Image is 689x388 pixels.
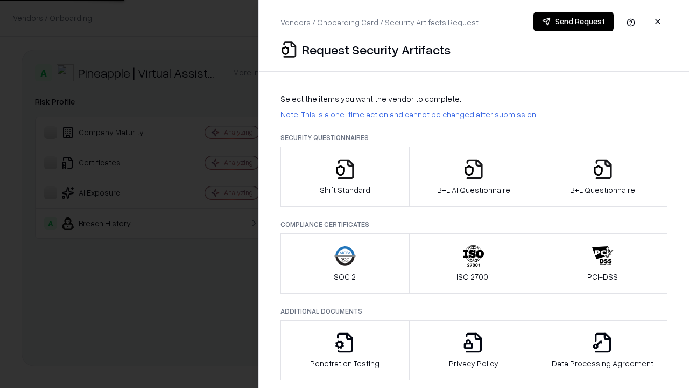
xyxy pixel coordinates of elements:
button: Data Processing Agreement [538,320,667,380]
button: Privacy Policy [409,320,539,380]
p: Security Questionnaires [280,133,667,142]
p: Vendors / Onboarding Card / Security Artifacts Request [280,17,479,28]
button: Shift Standard [280,147,410,207]
p: SOC 2 [334,271,356,282]
p: Penetration Testing [310,358,379,369]
button: B+L AI Questionnaire [409,147,539,207]
button: Send Request [533,12,614,31]
p: ISO 27001 [456,271,491,282]
p: Privacy Policy [449,358,498,369]
p: Note: This is a one-time action and cannot be changed after submission. [280,109,667,120]
p: B+L Questionnaire [570,184,635,196]
button: B+L Questionnaire [538,147,667,207]
p: Select the items you want the vendor to complete: [280,93,667,105]
p: Shift Standard [320,184,370,196]
p: Additional Documents [280,307,667,316]
button: PCI-DSS [538,233,667,294]
button: SOC 2 [280,233,410,294]
button: ISO 27001 [409,233,539,294]
p: Compliance Certificates [280,220,667,229]
p: B+L AI Questionnaire [437,184,510,196]
p: Request Security Artifacts [302,41,451,58]
button: Penetration Testing [280,320,410,380]
p: Data Processing Agreement [552,358,653,369]
p: PCI-DSS [587,271,618,282]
